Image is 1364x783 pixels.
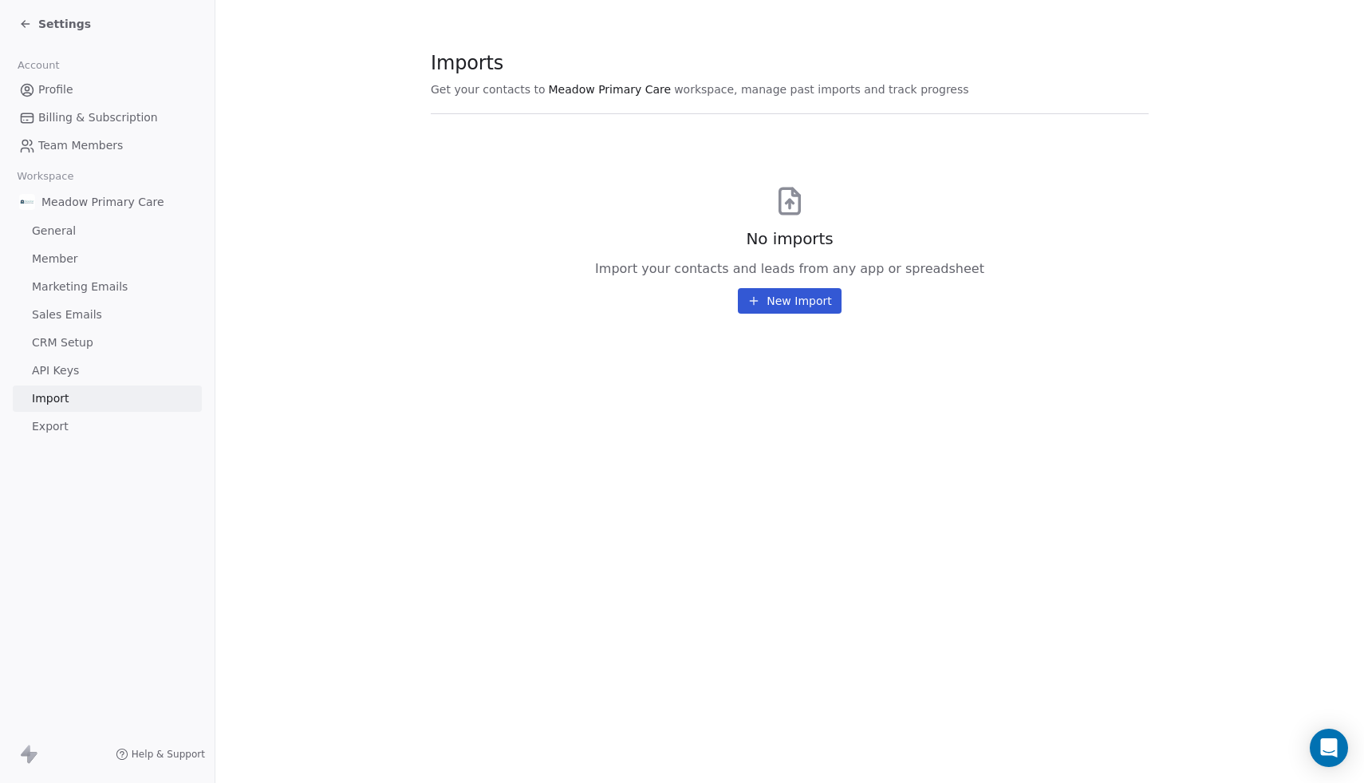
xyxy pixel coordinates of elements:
[19,16,91,32] a: Settings
[38,109,158,126] span: Billing & Subscription
[13,132,202,159] a: Team Members
[13,105,202,131] a: Billing & Subscription
[549,81,672,97] span: Meadow Primary Care
[41,194,164,210] span: Meadow Primary Care
[13,302,202,328] a: Sales Emails
[431,51,969,75] span: Imports
[32,334,93,351] span: CRM Setup
[32,418,69,435] span: Export
[13,218,202,244] a: General
[10,53,66,77] span: Account
[13,413,202,440] a: Export
[32,362,79,379] span: API Keys
[10,164,81,188] span: Workspace
[746,227,833,250] span: No imports
[32,279,128,295] span: Marketing Emails
[116,748,205,761] a: Help & Support
[38,16,91,32] span: Settings
[38,137,123,154] span: Team Members
[32,223,76,239] span: General
[38,81,73,98] span: Profile
[1310,729,1348,767] div: Open Intercom Messenger
[13,386,202,412] a: Import
[132,748,205,761] span: Help & Support
[32,251,78,267] span: Member
[595,259,984,279] span: Import your contacts and leads from any app or spreadsheet
[13,274,202,300] a: Marketing Emails
[19,194,35,210] img: Main%20Logo.png
[13,330,202,356] a: CRM Setup
[674,81,968,97] span: workspace, manage past imports and track progress
[32,390,69,407] span: Import
[32,306,102,323] span: Sales Emails
[13,77,202,103] a: Profile
[13,246,202,272] a: Member
[13,358,202,384] a: API Keys
[738,288,841,314] button: New Import
[431,81,546,97] span: Get your contacts to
